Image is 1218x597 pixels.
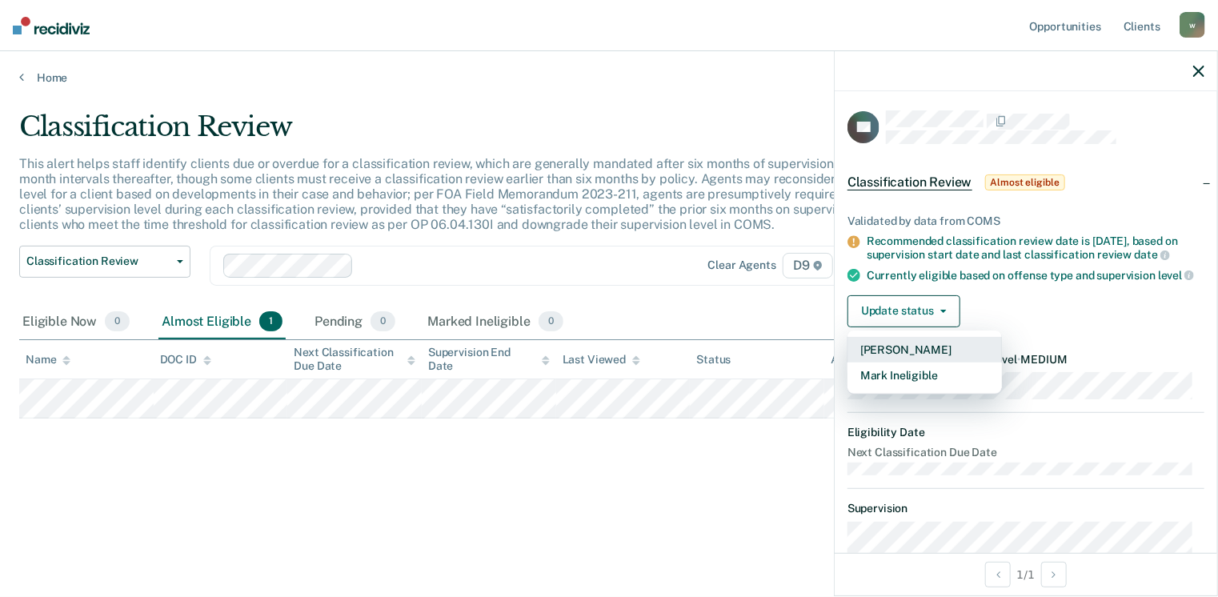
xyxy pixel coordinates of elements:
[847,295,960,327] button: Update status
[985,174,1065,190] span: Almost eligible
[985,562,1011,587] button: Previous Opportunity
[19,70,1199,85] a: Home
[708,258,776,272] div: Clear agents
[1158,269,1194,282] span: level
[563,353,640,367] div: Last Viewed
[835,553,1217,595] div: 1 / 1
[847,214,1204,228] div: Validated by data from COMS
[26,353,70,367] div: Name
[371,311,395,332] span: 0
[424,305,567,340] div: Marked Ineligible
[835,157,1217,208] div: Classification ReviewAlmost eligible
[867,268,1204,282] div: Currently eligible based on offense type and supervision
[847,446,1204,459] dt: Next Classification Due Date
[19,110,933,156] div: Classification Review
[539,311,563,332] span: 0
[696,353,731,367] div: Status
[259,311,282,332] span: 1
[867,234,1204,262] div: Recommended classification review date is [DATE], based on supervision start date and last classi...
[26,254,170,268] span: Classification Review
[1041,562,1067,587] button: Next Opportunity
[1017,353,1021,366] span: •
[13,17,90,34] img: Recidiviz
[831,353,906,367] div: Assigned to
[294,346,415,373] div: Next Classification Due Date
[105,311,130,332] span: 0
[19,156,928,233] p: This alert helps staff identify clients due or overdue for a classification review, which are gen...
[847,174,972,190] span: Classification Review
[428,346,550,373] div: Supervision End Date
[158,305,286,340] div: Almost Eligible
[311,305,399,340] div: Pending
[847,353,1204,367] dt: Recommended Supervision Level MEDIUM
[783,253,833,278] span: D9
[847,502,1204,515] dt: Supervision
[847,363,1002,388] button: Mark Ineligible
[847,337,1002,363] button: [PERSON_NAME]
[160,353,211,367] div: DOC ID
[19,305,133,340] div: Eligible Now
[1180,12,1205,38] div: w
[847,426,1204,439] dt: Eligibility Date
